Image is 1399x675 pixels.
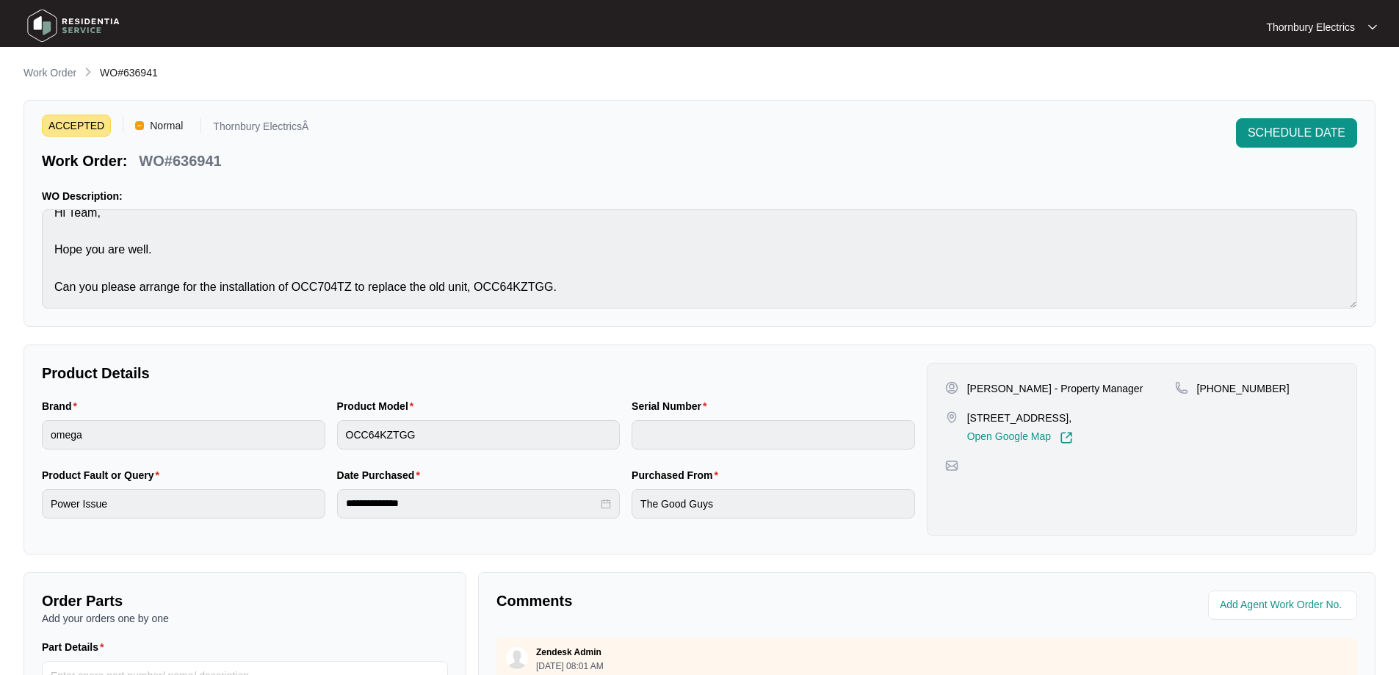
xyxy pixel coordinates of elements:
[632,489,915,519] input: Purchased From
[144,115,189,137] span: Normal
[1197,381,1290,396] p: [PHONE_NUMBER]
[42,489,325,519] input: Product Fault or Query
[42,189,1357,203] p: WO Description:
[536,646,601,658] p: Zendesk Admin
[506,647,528,669] img: user.svg
[945,381,958,394] img: user-pin
[496,591,917,611] p: Comments
[42,611,448,626] p: Add your orders one by one
[213,121,308,137] p: Thornbury ElectricsÂ
[632,399,712,414] label: Serial Number
[632,468,724,483] label: Purchased From
[21,65,79,82] a: Work Order
[1060,431,1073,444] img: Link-External
[967,431,1073,444] a: Open Google Map
[337,399,420,414] label: Product Model
[1368,24,1377,31] img: dropdown arrow
[337,468,426,483] label: Date Purchased
[1266,20,1355,35] p: Thornbury Electrics
[346,496,599,511] input: Date Purchased
[100,67,158,79] span: WO#636941
[82,66,94,78] img: chevron-right
[967,381,1143,396] p: [PERSON_NAME] - Property Manager
[1220,596,1348,614] input: Add Agent Work Order No.
[42,363,915,383] p: Product Details
[536,662,604,671] p: [DATE] 08:01 AM
[1236,118,1357,148] button: SCHEDULE DATE
[42,591,448,611] p: Order Parts
[632,420,915,450] input: Serial Number
[42,209,1357,308] textarea: Hi Team, Hope you are well. Can you please arrange for the installation of OCC704TZ to replace th...
[42,115,111,137] span: ACCEPTED
[945,459,958,472] img: map-pin
[42,468,165,483] label: Product Fault or Query
[967,411,1073,425] p: [STREET_ADDRESS],
[42,640,110,654] label: Part Details
[42,420,325,450] input: Brand
[42,399,83,414] label: Brand
[1175,381,1188,394] img: map-pin
[337,420,621,450] input: Product Model
[945,411,958,424] img: map-pin
[24,65,76,80] p: Work Order
[139,151,221,171] p: WO#636941
[135,121,144,130] img: Vercel Logo
[22,4,125,48] img: residentia service logo
[42,151,127,171] p: Work Order:
[1248,124,1345,142] span: SCHEDULE DATE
